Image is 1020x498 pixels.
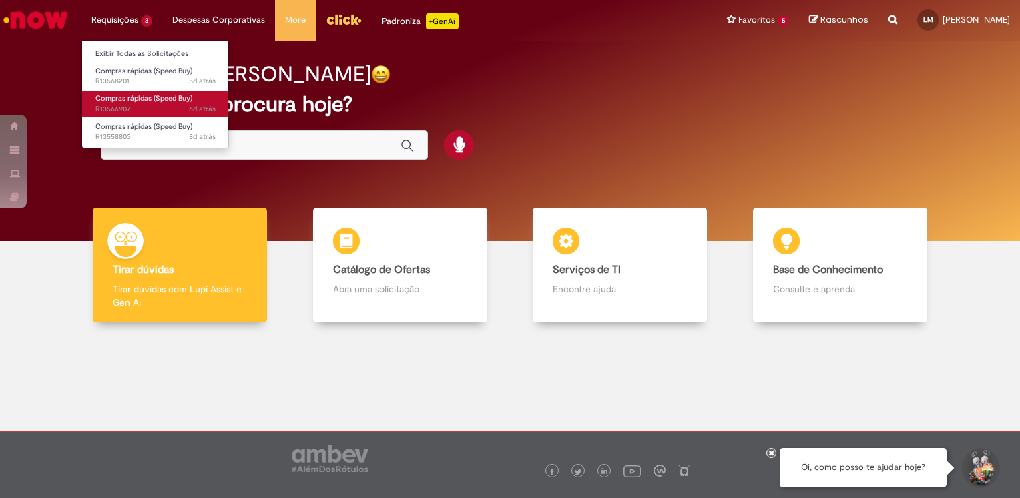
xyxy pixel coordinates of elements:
img: ServiceNow [1,7,70,33]
p: Encontre ajuda [553,282,687,296]
div: Padroniza [382,13,459,29]
span: Requisições [91,13,138,27]
span: R13566907 [95,104,216,115]
p: Tirar dúvidas com Lupi Assist e Gen Ai [113,282,247,309]
b: Catálogo de Ofertas [333,263,430,276]
span: 8d atrás [189,132,216,142]
a: Tirar dúvidas Tirar dúvidas com Lupi Assist e Gen Ai [70,208,290,323]
p: +GenAi [426,13,459,29]
time: 23/09/2025 12:09:57 [189,132,216,142]
h2: O que você procura hoje? [101,93,919,116]
a: Exibir Todas as Solicitações [82,47,229,61]
span: R13558803 [95,132,216,142]
a: Serviços de TI Encontre ajuda [510,208,730,323]
img: logo_footer_twitter.png [575,469,581,475]
a: Aberto R13568201 : Compras rápidas (Speed Buy) [82,64,229,89]
a: Aberto R13558803 : Compras rápidas (Speed Buy) [82,119,229,144]
a: Catálogo de Ofertas Abra uma solicitação [290,208,511,323]
div: Oi, como posso te ajudar hoje? [780,448,947,487]
a: Aberto R13566907 : Compras rápidas (Speed Buy) [82,91,229,116]
a: Base de Conhecimento Consulte e aprenda [730,208,951,323]
span: Compras rápidas (Speed Buy) [95,93,192,103]
span: 6d atrás [189,104,216,114]
img: logo_footer_workplace.png [654,465,666,477]
b: Base de Conhecimento [773,263,883,276]
span: 3 [141,15,152,27]
img: logo_footer_naosei.png [678,465,690,477]
span: Compras rápidas (Speed Buy) [95,121,192,132]
button: Iniciar Conversa de Suporte [960,448,1000,488]
span: R13568201 [95,76,216,87]
span: Favoritos [738,13,775,27]
span: Compras rápidas (Speed Buy) [95,66,192,76]
b: Serviços de TI [553,263,621,276]
span: [PERSON_NAME] [943,14,1010,25]
span: LM [923,15,933,24]
img: logo_footer_ambev_rotulo_gray.png [292,445,368,472]
span: 5 [778,15,789,27]
span: Despesas Corporativas [172,13,265,27]
img: logo_footer_youtube.png [623,462,641,479]
img: logo_footer_linkedin.png [601,468,608,476]
img: logo_footer_facebook.png [549,469,555,475]
time: 25/09/2025 14:26:27 [189,104,216,114]
h2: Boa tarde, [PERSON_NAME] [101,63,371,86]
span: Rascunhos [820,13,868,26]
p: Consulte e aprenda [773,282,907,296]
p: Abra uma solicitação [333,282,467,296]
span: 5d atrás [189,76,216,86]
b: Tirar dúvidas [113,263,174,276]
ul: Requisições [81,40,229,148]
img: happy-face.png [371,65,391,84]
span: More [285,13,306,27]
a: Rascunhos [809,14,868,27]
time: 25/09/2025 17:21:27 [189,76,216,86]
img: click_logo_yellow_360x200.png [326,9,362,29]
